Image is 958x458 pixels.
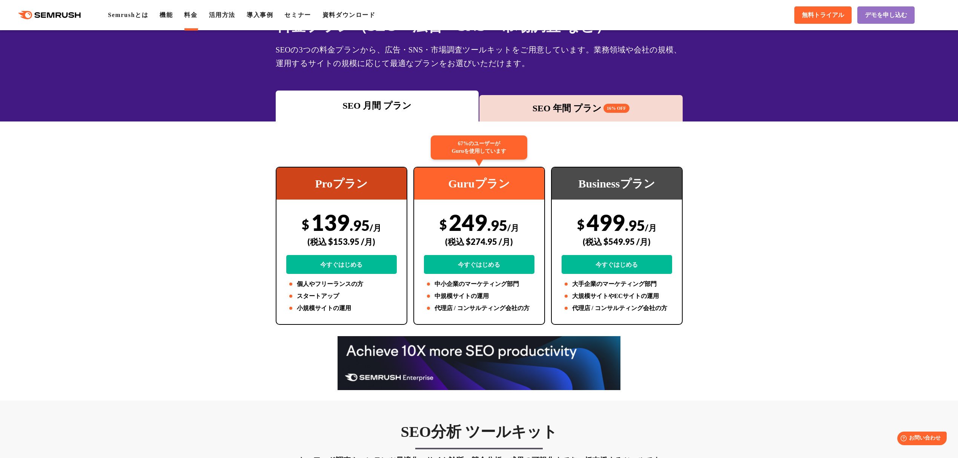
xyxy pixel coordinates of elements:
h3: SEO分析 ツールキット [276,423,683,441]
li: スタートアップ [286,292,397,301]
span: 無料トライアル [802,11,844,19]
span: 16% OFF [603,104,629,113]
div: SEOの3つの料金プランから、広告・SNS・市場調査ツールキットをご用意しています。業務領域や会社の規模、運用するサイトの規模に応じて最適なプランをお選びいただけます。 [276,43,683,70]
div: 67%のユーザーが Guruを使用しています [431,135,527,160]
li: 小規模サイトの運用 [286,304,397,313]
div: SEO 月間 プラン [279,99,475,112]
a: 資料ダウンロード [322,12,376,18]
li: 中規模サイトの運用 [424,292,534,301]
a: 今すぐはじめる [424,255,534,274]
span: $ [302,217,309,232]
span: デモを申し込む [865,11,907,19]
span: $ [577,217,585,232]
div: 249 [424,209,534,274]
span: /月 [370,223,381,233]
li: 代理店 / コンサルティング会社の方 [424,304,534,313]
a: 機能 [160,12,173,18]
li: 中小企業のマーケティング部門 [424,280,534,289]
a: 今すぐはじめる [286,255,397,274]
div: Businessプラン [552,168,682,200]
a: 活用方法 [209,12,235,18]
li: 大手企業のマーケティング部門 [562,280,672,289]
a: 料金 [184,12,197,18]
span: /月 [507,223,519,233]
div: (税込 $274.95 /月) [424,228,534,255]
div: 499 [562,209,672,274]
span: .95 [350,217,370,234]
li: 個人やフリーランスの方 [286,280,397,289]
div: 139 [286,209,397,274]
a: 導入事例 [247,12,273,18]
div: SEO 年間 プラン [483,101,679,115]
div: (税込 $153.95 /月) [286,228,397,255]
li: 大規模サイトやECサイトの運用 [562,292,672,301]
div: Proプラン [276,168,407,200]
span: .95 [625,217,645,234]
a: 今すぐはじめる [562,255,672,274]
span: /月 [645,223,657,233]
div: Guruプラン [414,168,544,200]
a: デモを申し込む [857,6,915,24]
span: $ [439,217,447,232]
span: .95 [487,217,507,234]
iframe: Help widget launcher [891,429,950,450]
li: 代理店 / コンサルティング会社の方 [562,304,672,313]
div: (税込 $549.95 /月) [562,228,672,255]
a: Semrushとは [108,12,148,18]
a: 無料トライアル [794,6,852,24]
a: セミナー [284,12,311,18]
